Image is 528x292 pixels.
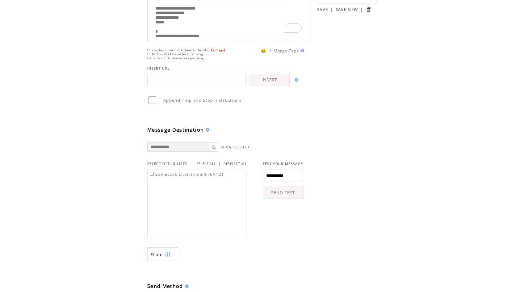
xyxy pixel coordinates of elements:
[151,252,162,257] span: Show filters
[183,284,189,288] img: help.gif
[224,162,247,166] a: DESELECT ALL
[317,7,328,12] a: SAVE
[211,48,225,52] span: (2 msgs)
[330,7,333,12] span: |
[293,78,298,82] img: help.gif
[197,162,216,166] a: SELECT ALL
[147,48,210,52] span: Character count: 294 (limited to 640)
[147,283,183,290] span: Send Method
[249,74,290,86] a: INSERT
[336,7,358,12] a: SAVE NEW
[147,56,204,60] span: Canada = 136 Characters per msg
[299,49,304,52] img: help.gif
[204,128,209,132] img: help.gif
[150,172,154,176] input: Gamecock Entertnment (6412)
[366,6,371,12] input: Submit
[147,126,204,133] span: Message Destination
[149,171,223,177] label: Gamecock Entertnment (6412)
[165,248,170,261] img: filters.png
[163,97,241,103] span: Append Help and Stop instructions
[147,66,170,71] span: INSERT URL
[218,161,221,167] span: |
[360,7,363,12] span: |
[263,162,303,166] span: TEST YOUR MESSAGE
[261,48,266,54] span: 😀
[147,52,203,56] span: US&UK = 153 Characters per msg
[147,247,178,261] a: Filter
[147,162,187,166] span: SELECT OPT-IN LISTS
[270,48,299,54] span: * Merge Tags
[263,187,304,199] a: SEND TEST
[221,145,249,149] a: SHOW SELECTED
